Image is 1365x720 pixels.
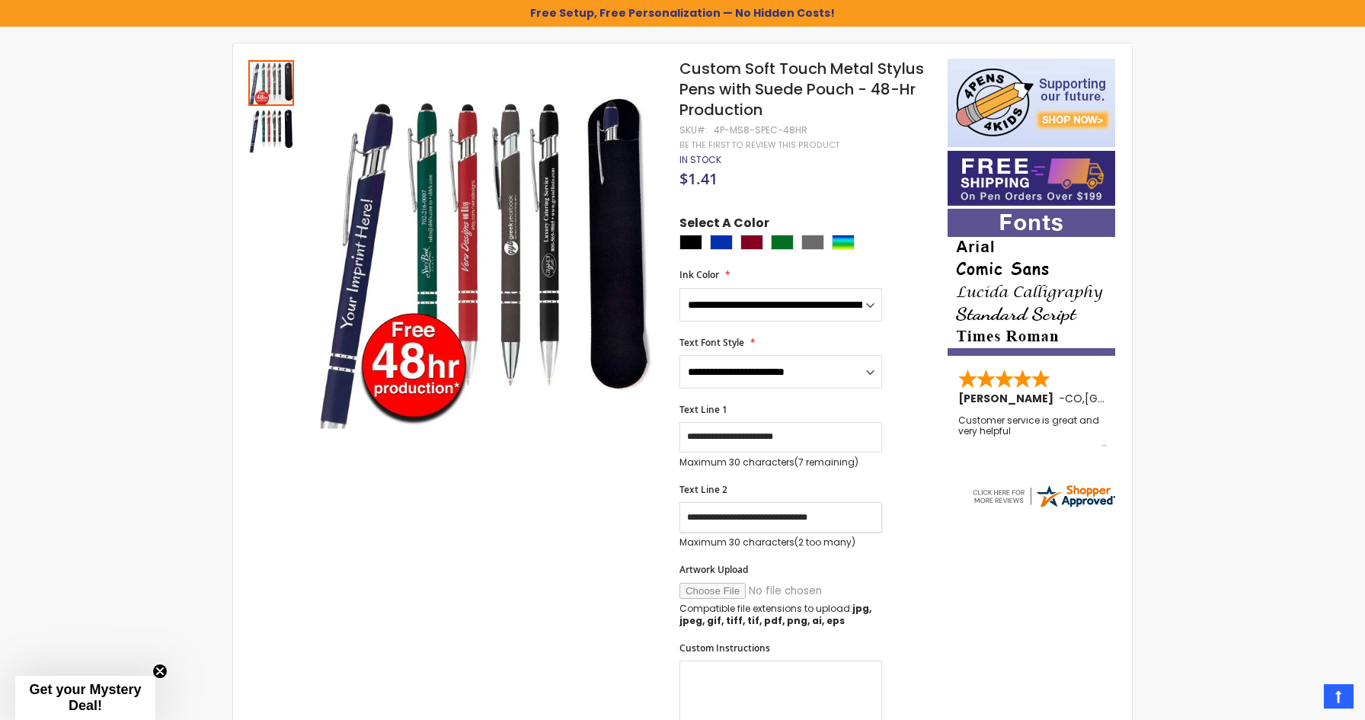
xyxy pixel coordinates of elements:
[948,209,1115,356] img: font-personalization-examples
[679,642,770,654] span: Custom Instructions
[679,536,882,549] p: Maximum 30 characters
[679,336,744,349] span: Text Font Style
[771,235,794,250] div: Green
[1085,391,1197,406] span: [GEOGRAPHIC_DATA]
[1065,391,1082,406] span: CO
[152,664,168,679] button: Close teaser
[832,235,855,250] div: Assorted
[679,168,718,189] span: $1.41
[679,139,839,151] a: Be the first to review this product
[714,124,807,136] div: 4P-MS8-SPEC-48HR
[679,456,882,469] p: Maximum 30 characters
[948,59,1115,147] img: 4pens 4 kids
[311,81,659,429] img: Custom Soft Touch Metal Stylus Pens with Suede Pouch - 48-Hr Production
[248,59,296,106] div: Custom Soft Touch Metal Stylus Pens with Suede Pouch - 48-Hr Production
[970,500,1117,513] a: 4pens.com certificate URL
[958,391,1059,406] span: [PERSON_NAME]
[679,603,882,627] p: Compatible file extensions to upload:
[794,456,858,469] span: (7 remaining)
[15,676,155,720] div: Get your Mystery Deal!Close teaser
[679,563,748,576] span: Artwork Upload
[679,58,924,120] span: Custom Soft Touch Metal Stylus Pens with Suede Pouch - 48-Hr Production
[679,154,721,166] div: Availability
[794,536,855,549] span: (2 too many)
[679,483,727,496] span: Text Line 2
[970,482,1117,510] img: 4pens.com widget logo
[248,106,294,153] div: Custom Soft Touch Metal Stylus Pens with Suede Pouch - 48-Hr Production
[1059,391,1197,406] span: - ,
[948,151,1115,206] img: Free shipping on orders over $199
[29,682,141,713] span: Get your Mystery Deal!
[679,123,708,136] strong: SKU
[679,268,719,281] span: Ink Color
[679,235,702,250] div: Black
[1239,679,1365,720] iframe: Google Customer Reviews
[679,602,871,627] strong: jpg, jpeg, gif, tiff, tif, pdf, png, ai, eps
[248,107,294,153] img: Custom Soft Touch Metal Stylus Pens with Suede Pouch - 48-Hr Production
[710,235,733,250] div: Blue
[958,415,1106,448] div: Customer service is great and very helpful
[740,235,763,250] div: Burgundy
[679,403,727,416] span: Text Line 1
[801,235,824,250] div: Grey
[679,153,721,166] span: In stock
[679,215,769,235] span: Select A Color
